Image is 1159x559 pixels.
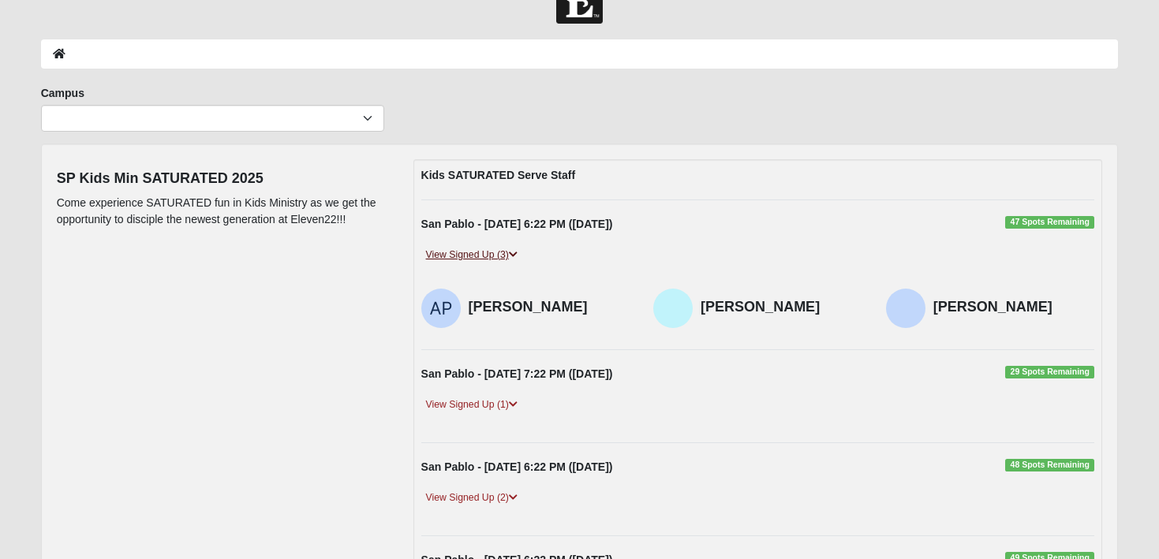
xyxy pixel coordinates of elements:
[886,289,925,328] img: Marcy Taylor
[421,460,613,473] strong: San Pablo - [DATE] 6:22 PM ([DATE])
[57,170,390,188] h4: SP Kids Min SATURATED 2025
[421,247,522,263] a: View Signed Up (3)
[421,397,522,413] a: View Signed Up (1)
[421,367,613,380] strong: San Pablo - [DATE] 7:22 PM ([DATE])
[701,299,862,316] h4: [PERSON_NAME]
[41,85,84,101] label: Campus
[1005,366,1094,378] span: 29 Spots Remaining
[933,299,1095,316] h4: [PERSON_NAME]
[421,289,461,328] img: Ashlyn Phillips
[1005,459,1094,471] span: 48 Spots Remaining
[57,195,390,228] p: Come experience SATURATED fun in Kids Ministry as we get the opportunity to disciple the newest g...
[421,169,576,181] strong: Kids SATURATED Serve Staff
[653,289,693,328] img: Heather DeSpain
[469,299,630,316] h4: [PERSON_NAME]
[1005,216,1094,229] span: 47 Spots Remaining
[421,218,613,230] strong: San Pablo - [DATE] 6:22 PM ([DATE])
[421,490,522,506] a: View Signed Up (2)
